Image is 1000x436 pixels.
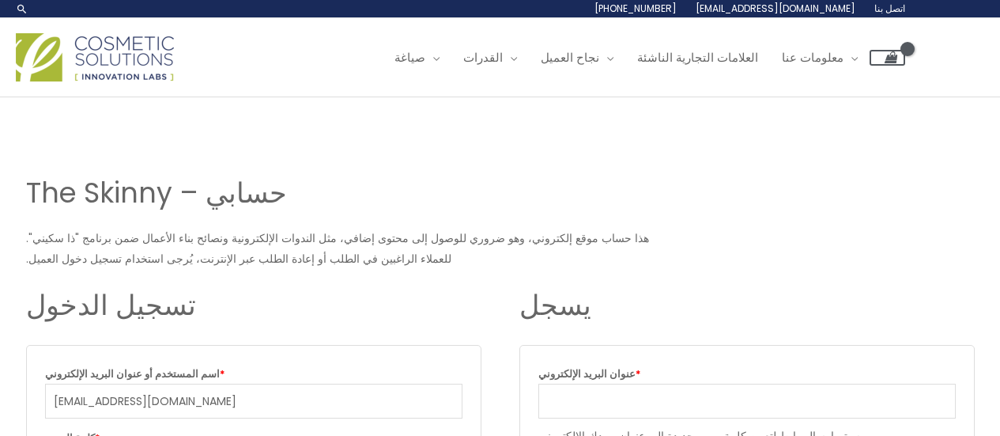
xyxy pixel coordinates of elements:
[463,49,503,66] font: القدرات
[770,34,870,82] a: معلومات عنا
[16,33,174,82] img: شعار الحلول التجميلية
[782,49,843,66] font: معلومات عنا
[26,173,287,212] font: حسابي – The Skinny
[45,367,220,381] font: اسم المستخدم أو عنوان البريد الإلكتروني
[26,286,196,324] font: تسجيل الدخول
[637,49,758,66] font: العلامات التجارية الناشئة
[16,2,28,15] a: رابط أيقونة البحث
[26,251,451,267] font: للعملاء الراغبين في الطلب أو إعادة الطلب عبر الإنترنت، يُرجى استخدام تسجيل دخول العميل.
[26,230,649,246] font: هذا حساب موقع إلكتروني، وهو ضروري للوصول إلى محتوى إضافي، مثل الندوات الإلكترونية ونصائح بناء الأ...
[451,34,529,82] a: القدرات
[394,49,425,66] font: صياغة
[696,2,855,15] font: [EMAIL_ADDRESS][DOMAIN_NAME]
[383,34,451,82] a: صياغة
[371,34,905,82] nav: التنقل في الموقع
[874,2,905,15] font: اتصل بنا
[541,49,599,66] font: نجاح العميل
[519,286,591,324] font: يسجل
[594,2,677,15] font: [PHONE_NUMBER]
[870,50,905,66] a: عرض سلة التسوق فارغة
[538,367,636,381] font: عنوان البريد الإلكتروني
[625,34,770,82] a: العلامات التجارية الناشئة
[529,34,625,82] a: نجاح العميل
